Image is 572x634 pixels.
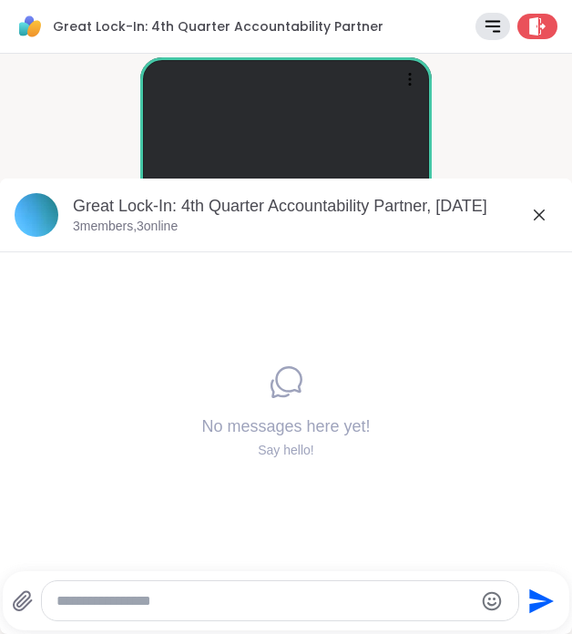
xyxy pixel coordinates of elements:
[15,193,58,237] img: Great Lock-In: 4th Quarter Accountability Partner, Oct 14
[53,17,383,36] span: Great Lock-In: 4th Quarter Accountability Partner
[201,442,370,460] div: Say hello!
[73,195,557,218] div: Great Lock-In: 4th Quarter Accountability Partner, [DATE]
[73,218,178,236] p: 3 members, 3 online
[15,11,46,42] img: ShareWell Logomark
[201,415,370,438] h4: No messages here yet!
